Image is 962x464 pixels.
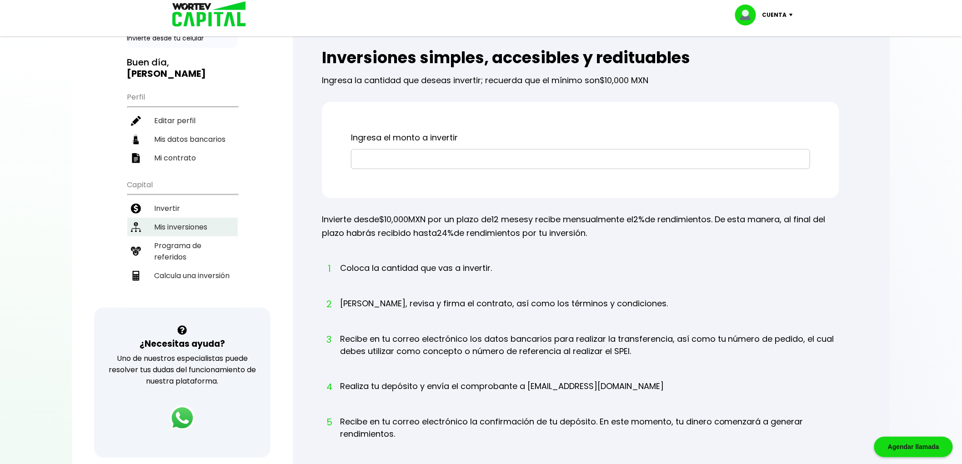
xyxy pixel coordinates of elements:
[131,271,141,281] img: calculadora-icon.17d418c4.svg
[140,337,225,350] h3: ¿Necesitas ayuda?
[326,262,331,275] span: 1
[326,415,331,429] span: 5
[600,75,648,86] span: $10,000 MXN
[127,34,238,43] p: Invierte desde tu celular
[127,175,238,308] ul: Capital
[787,14,799,16] img: icon-down
[131,153,141,163] img: contrato-icon.f2db500c.svg
[322,49,839,67] h2: Inversiones simples, accesibles y redituables
[326,333,331,346] span: 3
[127,67,206,80] b: [PERSON_NAME]
[762,8,787,22] p: Cuenta
[491,214,528,225] span: 12 meses
[127,57,238,80] h3: Buen día,
[127,236,238,266] a: Programa de referidos
[379,214,408,225] span: $10,000
[340,380,664,409] li: Realiza tu depósito y envía el comprobante a [EMAIL_ADDRESS][DOMAIN_NAME]
[131,222,141,232] img: inversiones-icon.6695dc30.svg
[127,218,238,236] a: Mis inversiones
[106,353,259,387] p: Uno de nuestros especialistas puede resolver tus dudas del funcionamiento de nuestra plataforma.
[735,5,762,25] img: profile-image
[127,111,238,130] a: Editar perfil
[127,199,238,218] a: Invertir
[437,227,454,239] span: 24%
[633,214,645,225] span: 2%
[874,437,953,457] div: Agendar llamada
[322,67,839,87] p: Ingresa la cantidad que deseas invertir; recuerda que el mínimo son
[131,246,141,256] img: recomiendanos-icon.9b8e9327.svg
[340,415,839,457] li: Recibe en tu correo electrónico la confirmación de tu depósito. En este momento, tu dinero comenz...
[340,262,492,291] li: Coloca la cantidad que vas a invertir.
[127,149,238,167] a: Mi contrato
[127,87,238,167] ul: Perfil
[127,266,238,285] a: Calcula una inversión
[127,130,238,149] a: Mis datos bancarios
[170,405,195,431] img: logos_whatsapp-icon.242b2217.svg
[131,116,141,126] img: editar-icon.952d3147.svg
[326,380,331,394] span: 4
[131,204,141,214] img: invertir-icon.b3b967d7.svg
[326,297,331,311] span: 2
[322,213,839,240] p: Invierte desde MXN por un plazo de y recibe mensualmente el de rendimientos. De esta manera, al f...
[131,135,141,145] img: datos-icon.10cf9172.svg
[340,333,839,374] li: Recibe en tu correo electrónico los datos bancarios para realizar la transferencia, así como tu n...
[351,131,810,145] p: Ingresa el monto a invertir
[340,297,668,327] li: [PERSON_NAME], revisa y firma el contrato, así como los términos y condiciones.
